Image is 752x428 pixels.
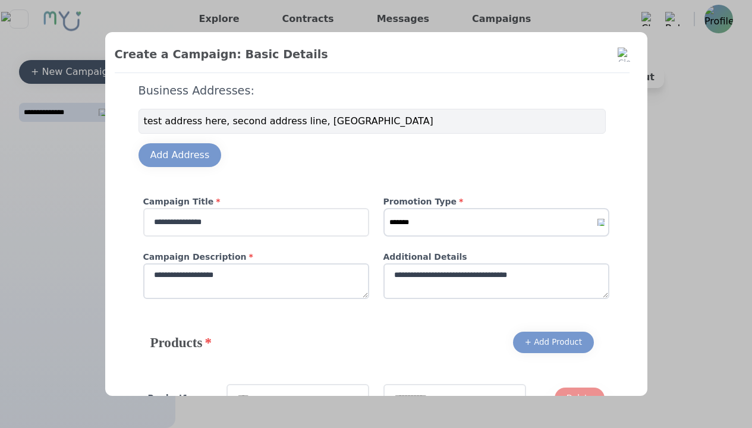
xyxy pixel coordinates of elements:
h4: Campaign Description [143,251,369,263]
h4: Business Addresses: [139,83,606,99]
div: + Add Product [525,336,582,348]
h4: Promotion Type [383,196,609,208]
div: test address here, second address line, [GEOGRAPHIC_DATA] [139,109,606,134]
img: Close [618,48,632,62]
h4: Campaign Title [143,196,369,208]
div: Delete [567,392,593,404]
h4: Product 1 [148,392,212,404]
h4: Additional Details [383,251,609,263]
div: Add Address [150,148,210,162]
button: Delete [555,388,605,409]
button: + Add Product [513,332,594,353]
h4: Products [150,333,212,352]
h2: Create a Campaign: Basic Details [115,46,630,63]
button: Add Address [139,143,222,167]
